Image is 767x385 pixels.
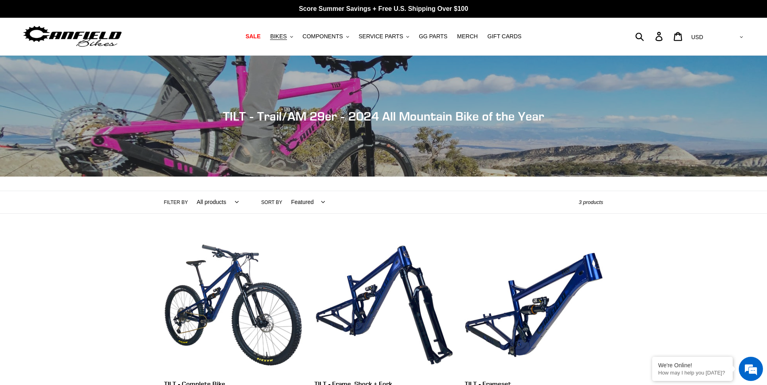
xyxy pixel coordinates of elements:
[483,31,526,42] a: GIFT CARDS
[164,199,188,206] label: Filter by
[487,33,522,40] span: GIFT CARDS
[419,33,447,40] span: GG PARTS
[457,33,478,40] span: MERCH
[415,31,451,42] a: GG PARTS
[355,31,413,42] button: SERVICE PARTS
[245,33,260,40] span: SALE
[261,199,282,206] label: Sort by
[658,362,727,368] div: We're Online!
[658,370,727,376] p: How may I help you today?
[453,31,482,42] a: MERCH
[640,27,660,45] input: Search
[266,31,297,42] button: BIKES
[223,109,544,123] span: TILT - Trail/AM 29er - 2024 All Mountain Bike of the Year
[359,33,403,40] span: SERVICE PARTS
[270,33,287,40] span: BIKES
[22,24,123,49] img: Canfield Bikes
[579,199,603,205] span: 3 products
[299,31,353,42] button: COMPONENTS
[241,31,264,42] a: SALE
[303,33,343,40] span: COMPONENTS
